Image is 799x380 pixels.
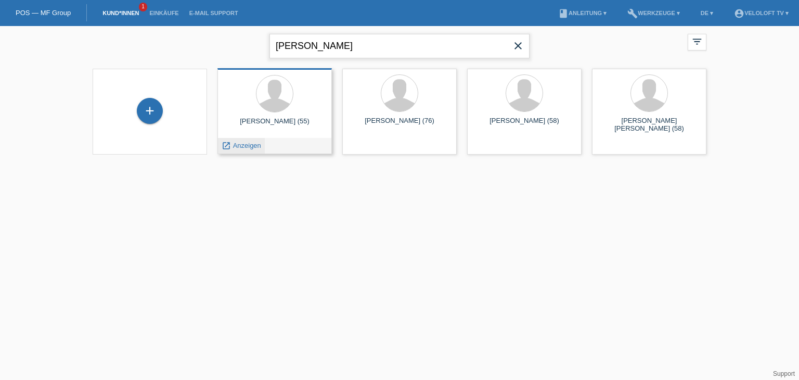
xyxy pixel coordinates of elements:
[222,141,231,150] i: launch
[553,10,612,16] a: bookAnleitung ▾
[139,3,147,11] span: 1
[512,40,524,52] i: close
[627,8,638,19] i: build
[729,10,794,16] a: account_circleVeloLoft TV ▾
[269,34,530,58] input: Suche...
[97,10,144,16] a: Kund*innen
[734,8,744,19] i: account_circle
[475,117,573,133] div: [PERSON_NAME] (58)
[226,117,324,134] div: [PERSON_NAME] (55)
[622,10,685,16] a: buildWerkzeuge ▾
[16,9,71,17] a: POS — MF Group
[691,36,703,47] i: filter_list
[600,117,698,133] div: [PERSON_NAME] [PERSON_NAME] (58)
[773,370,795,377] a: Support
[351,117,448,133] div: [PERSON_NAME] (76)
[222,142,261,149] a: launch Anzeigen
[144,10,184,16] a: Einkäufe
[137,102,162,120] div: Kund*in hinzufügen
[695,10,718,16] a: DE ▾
[184,10,243,16] a: E-Mail Support
[558,8,569,19] i: book
[233,142,261,149] span: Anzeigen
